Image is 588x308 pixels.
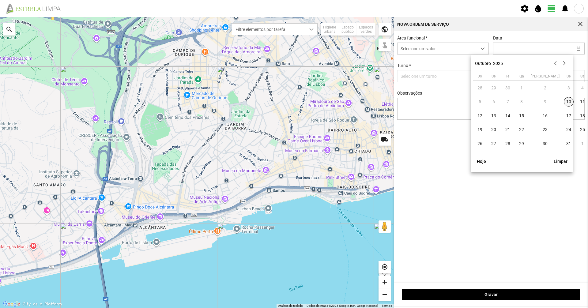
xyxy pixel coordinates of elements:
[564,111,574,121] span: 17
[405,292,577,297] span: Gravar
[379,23,391,36] div: public
[564,125,574,135] span: 24
[398,43,477,54] span: Selecione um valor
[564,97,574,107] span: 10
[306,24,318,35] div: dropdown trigger
[402,289,580,300] button: Gravar
[564,139,574,148] span: 31
[397,36,428,40] label: Área funcional *
[550,156,571,167] button: Limpar
[379,220,391,233] button: Arraste o Pegman para o mapa para abrir o Street View
[567,74,571,78] span: Se
[503,125,513,135] span: 21
[379,133,391,146] div: local_shipping
[477,74,482,78] span: Do
[540,111,550,121] span: 16
[503,139,513,148] span: 28
[2,300,22,308] img: Google
[475,111,485,121] span: 12
[379,261,391,273] div: my_location
[476,159,487,164] span: Hoje
[517,139,527,148] span: 29
[560,4,570,13] span: notifications
[379,288,391,301] div: remove
[517,125,527,135] span: 22
[489,125,499,135] span: 20
[475,125,485,135] span: 19
[4,3,67,14] img: file
[533,4,543,13] span: water_drop
[397,91,422,96] label: Observações
[578,125,588,135] span: 25
[397,22,449,26] div: Nova Ordem de Serviço
[379,276,391,288] div: add
[519,74,524,78] span: Qa
[580,74,585,78] span: Sa
[578,111,588,121] span: 18
[307,304,378,307] span: Dados do mapa ©2025 Google, Inst. Geogr. Nacional
[379,39,391,51] div: touch_app
[492,74,496,78] span: Se
[503,111,513,121] span: 14
[477,43,489,54] div: dropdown trigger
[493,61,503,66] button: 2025
[493,36,502,40] label: Data
[520,4,529,13] span: settings
[232,24,306,35] span: Filtre elementos por tarefa
[356,23,375,36] div: Espaços verdes
[578,97,588,107] span: 11
[3,23,15,36] div: search
[397,63,411,68] label: Turno *
[547,4,556,13] span: view_day
[473,156,490,167] button: Hoje
[531,74,560,78] span: [PERSON_NAME]
[382,304,392,307] a: Termos (abre num novo separador)
[489,111,499,121] span: 13
[506,74,510,78] span: Te
[489,139,499,148] span: 27
[517,111,527,121] span: 15
[540,139,550,148] span: 30
[475,61,491,66] button: Outubro
[339,23,356,36] div: Espaço público
[278,304,303,308] button: Atalhos de teclado
[475,139,485,148] span: 26
[321,23,339,36] div: Higiene urbana
[554,159,567,164] span: Limpar
[540,125,550,135] span: 23
[2,300,22,308] a: Abrir esta área no Google Maps (abre uma nova janela)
